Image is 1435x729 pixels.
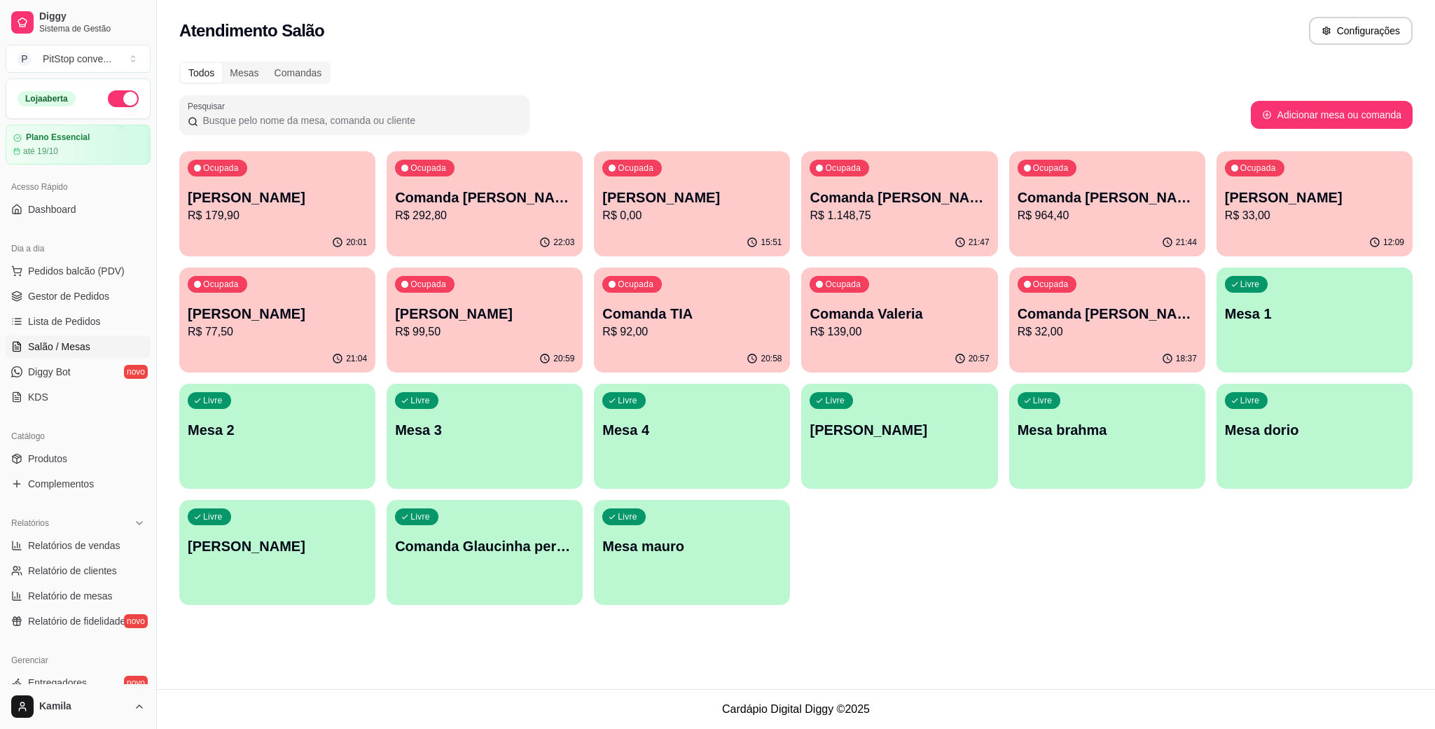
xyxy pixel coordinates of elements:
div: Acesso Rápido [6,176,151,198]
button: Pedidos balcão (PDV) [6,260,151,282]
p: Mesa dorio [1225,420,1404,440]
a: Entregadoresnovo [6,672,151,694]
p: 20:59 [553,353,574,364]
p: Ocupada [618,279,653,290]
span: Relatório de fidelidade [28,614,125,628]
label: Pesquisar [188,100,230,112]
p: Comanda TIA [602,304,782,324]
input: Pesquisar [198,113,521,127]
a: Plano Essencialaté 19/10 [6,125,151,165]
p: Mesa mauro [602,536,782,556]
a: Produtos [6,447,151,470]
p: Ocupada [410,279,446,290]
p: Livre [1240,279,1260,290]
p: R$ 179,90 [188,207,367,224]
a: Complementos [6,473,151,495]
p: Mesa brahma [1018,420,1197,440]
button: Alterar Status [108,90,139,107]
a: Relatório de fidelidadenovo [6,610,151,632]
p: Ocupada [203,162,239,174]
div: Loja aberta [18,91,76,106]
p: Mesa 4 [602,420,782,440]
button: Ocupada[PERSON_NAME]R$ 0,0015:51 [594,151,790,256]
button: Adicionar mesa ou comanda [1251,101,1413,129]
button: Ocupada[PERSON_NAME]R$ 77,5021:04 [179,268,375,373]
span: Lista de Pedidos [28,314,101,328]
button: LivreMesa brahma [1009,384,1205,489]
p: Livre [1240,395,1260,406]
p: [PERSON_NAME] [810,420,989,440]
p: R$ 33,00 [1225,207,1404,224]
p: Mesa 3 [395,420,574,440]
p: R$ 77,50 [188,324,367,340]
p: [PERSON_NAME] [602,188,782,207]
span: Diggy [39,11,145,23]
h2: Atendimento Salão [179,20,324,42]
button: OcupadaComanda [PERSON_NAME] suporteR$ 292,8022:03 [387,151,583,256]
button: OcupadaComanda [PERSON_NAME]R$ 964,4021:44 [1009,151,1205,256]
p: Livre [203,511,223,522]
a: Lista de Pedidos [6,310,151,333]
a: Relatório de mesas [6,585,151,607]
span: P [18,52,32,66]
button: LivreMesa 1 [1216,268,1413,373]
p: R$ 139,00 [810,324,989,340]
p: [PERSON_NAME] [395,304,574,324]
p: Comanda [PERSON_NAME] [810,188,989,207]
p: Ocupada [825,162,861,174]
p: [PERSON_NAME] [188,536,367,556]
p: [PERSON_NAME] [1225,188,1404,207]
p: R$ 1.148,75 [810,207,989,224]
p: Mesa 1 [1225,304,1404,324]
p: Ocupada [825,279,861,290]
p: Livre [618,511,637,522]
p: R$ 292,80 [395,207,574,224]
a: Relatório de clientes [6,560,151,582]
a: Diggy Botnovo [6,361,151,383]
div: Dia a dia [6,237,151,260]
button: LivreMesa 3 [387,384,583,489]
p: Comanda Glaucinha perfeita [395,536,574,556]
button: LivreMesa mauro [594,500,790,605]
button: OcupadaComanda [PERSON_NAME]R$ 1.148,7521:47 [801,151,997,256]
p: Comanda Valeria [810,304,989,324]
p: Ocupada [618,162,653,174]
button: LivreMesa dorio [1216,384,1413,489]
span: Kamila [39,700,128,713]
p: Ocupada [203,279,239,290]
span: Gestor de Pedidos [28,289,109,303]
p: R$ 964,40 [1018,207,1197,224]
span: Pedidos balcão (PDV) [28,264,125,278]
div: Comandas [267,63,330,83]
p: Ocupada [410,162,446,174]
article: até 19/10 [23,146,58,157]
p: 12:09 [1383,237,1404,248]
span: Relatório de mesas [28,589,113,603]
a: Dashboard [6,198,151,221]
p: 21:44 [1176,237,1197,248]
p: R$ 0,00 [602,207,782,224]
button: Kamila [6,690,151,723]
p: Comanda [PERSON_NAME] suporte [395,188,574,207]
p: Livre [825,395,845,406]
div: Mesas [222,63,266,83]
p: 22:03 [553,237,574,248]
p: Livre [203,395,223,406]
p: 18:37 [1176,353,1197,364]
article: Plano Essencial [26,132,90,143]
footer: Cardápio Digital Diggy © 2025 [157,689,1435,729]
p: 20:01 [346,237,367,248]
span: Complementos [28,477,94,491]
span: Salão / Mesas [28,340,90,354]
div: PitStop conve ... [43,52,111,66]
p: Comanda [PERSON_NAME] [1018,188,1197,207]
button: Ocupada[PERSON_NAME]R$ 99,5020:59 [387,268,583,373]
span: Sistema de Gestão [39,23,145,34]
p: 20:57 [969,353,990,364]
p: Ocupada [1240,162,1276,174]
button: Ocupada[PERSON_NAME]R$ 179,9020:01 [179,151,375,256]
div: Gerenciar [6,649,151,672]
button: OcupadaComanda TIAR$ 92,0020:58 [594,268,790,373]
button: Configurações [1309,17,1413,45]
span: Entregadores [28,676,87,690]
